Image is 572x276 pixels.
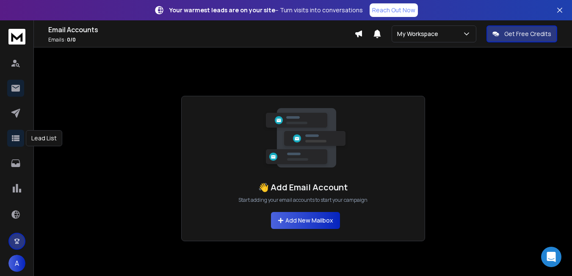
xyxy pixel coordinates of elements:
[8,255,25,272] button: A
[397,30,442,38] p: My Workspace
[26,130,62,146] div: Lead List
[504,30,551,38] p: Get Free Credits
[48,36,354,43] p: Emails :
[67,36,76,43] span: 0 / 0
[271,212,340,229] button: Add New Mailbox
[258,181,348,193] h1: 👋 Add Email Account
[48,25,354,35] h1: Email Accounts
[486,25,557,42] button: Get Free Credits
[169,6,363,14] p: – Turn visits into conversations
[372,6,415,14] p: Reach Out Now
[8,29,25,45] img: logo
[238,197,368,204] p: Start adding your email accounts to start your campaign
[541,247,561,267] div: Open Intercom Messenger
[370,3,418,17] a: Reach Out Now
[169,6,275,14] strong: Your warmest leads are on your site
